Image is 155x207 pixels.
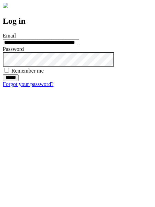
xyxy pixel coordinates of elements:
label: Password [3,46,24,52]
label: Email [3,33,16,39]
h2: Log in [3,17,152,26]
img: logo-4e3dc11c47720685a147b03b5a06dd966a58ff35d612b21f08c02c0306f2b779.png [3,3,8,8]
a: Forgot your password? [3,81,53,87]
label: Remember me [11,68,44,74]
